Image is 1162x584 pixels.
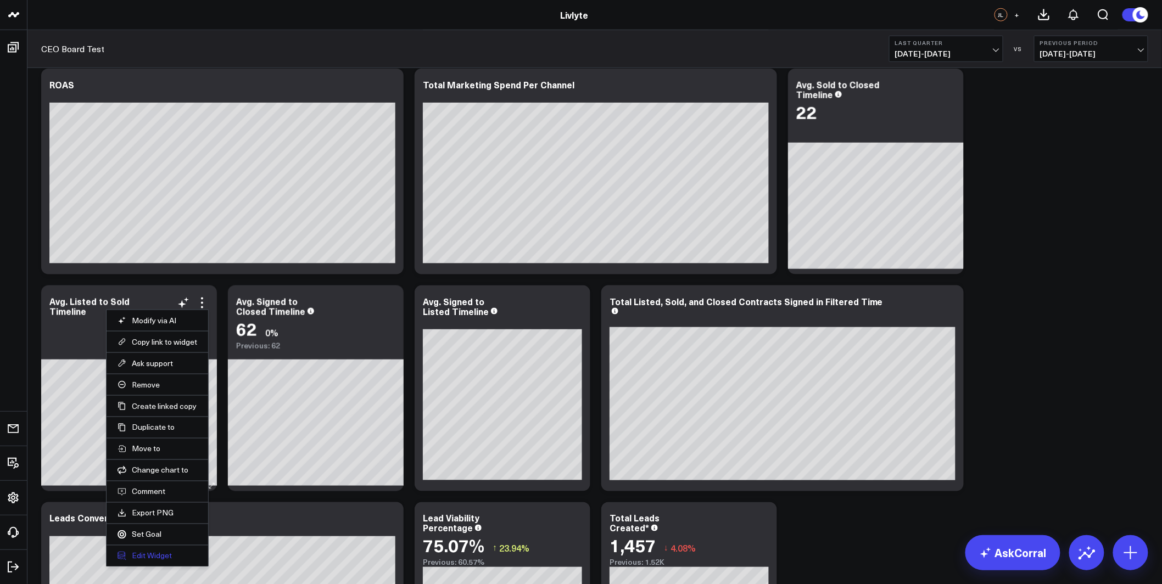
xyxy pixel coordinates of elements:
[423,78,574,91] div: Total Marketing Spend Per Channel
[49,512,197,524] div: Leads Converted to Opportunities
[995,8,1008,21] div: JL
[423,536,484,555] div: 75.07%
[560,9,588,21] a: Livlyte
[796,102,817,122] div: 22
[889,36,1003,62] button: Last Quarter[DATE]-[DATE]
[493,541,497,555] span: ↑
[1015,11,1020,19] span: +
[118,358,197,368] button: Ask support
[118,337,197,347] button: Copy link to widget
[236,341,395,350] div: Previous: 62
[118,444,197,454] button: Move to
[499,542,529,554] span: 23.94%
[118,401,197,411] button: Create linked copy
[965,535,1060,570] a: AskCorral
[236,295,305,317] div: Avg. Signed to Closed Timeline
[423,558,582,567] div: Previous: 60.57%
[610,512,660,534] div: Total Leads Created*
[1040,49,1142,58] span: [DATE] - [DATE]
[118,465,197,475] button: Change chart to
[49,78,74,91] div: ROAS
[41,43,104,55] a: CEO Board Test
[664,541,668,555] span: ↓
[1010,8,1024,21] button: +
[118,530,197,540] a: Set Goal
[118,316,197,325] button: Modify via AI
[118,487,197,497] button: Comment
[610,295,883,307] div: Total Listed, Sold, and Closed Contracts Signed in Filtered Time
[895,40,997,46] b: Last Quarter
[49,295,130,317] div: Avg. Listed to Sold Timeline
[265,327,278,339] div: 0%
[1040,40,1142,46] b: Previous Period
[118,551,197,561] button: Edit Widget
[118,423,197,433] button: Duplicate to
[118,508,197,518] a: Export PNG
[610,558,769,567] div: Previous: 1.52K
[796,78,880,100] div: Avg. Sold to Closed Timeline
[895,49,997,58] span: [DATE] - [DATE]
[1009,46,1029,52] div: VS
[423,512,479,534] div: Lead Viability Percentage
[610,536,656,555] div: 1,457
[236,319,257,339] div: 62
[1034,36,1148,62] button: Previous Period[DATE]-[DATE]
[671,542,696,554] span: 4.08%
[118,380,197,390] button: Remove
[423,295,489,317] div: Avg. Signed to Listed Timeline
